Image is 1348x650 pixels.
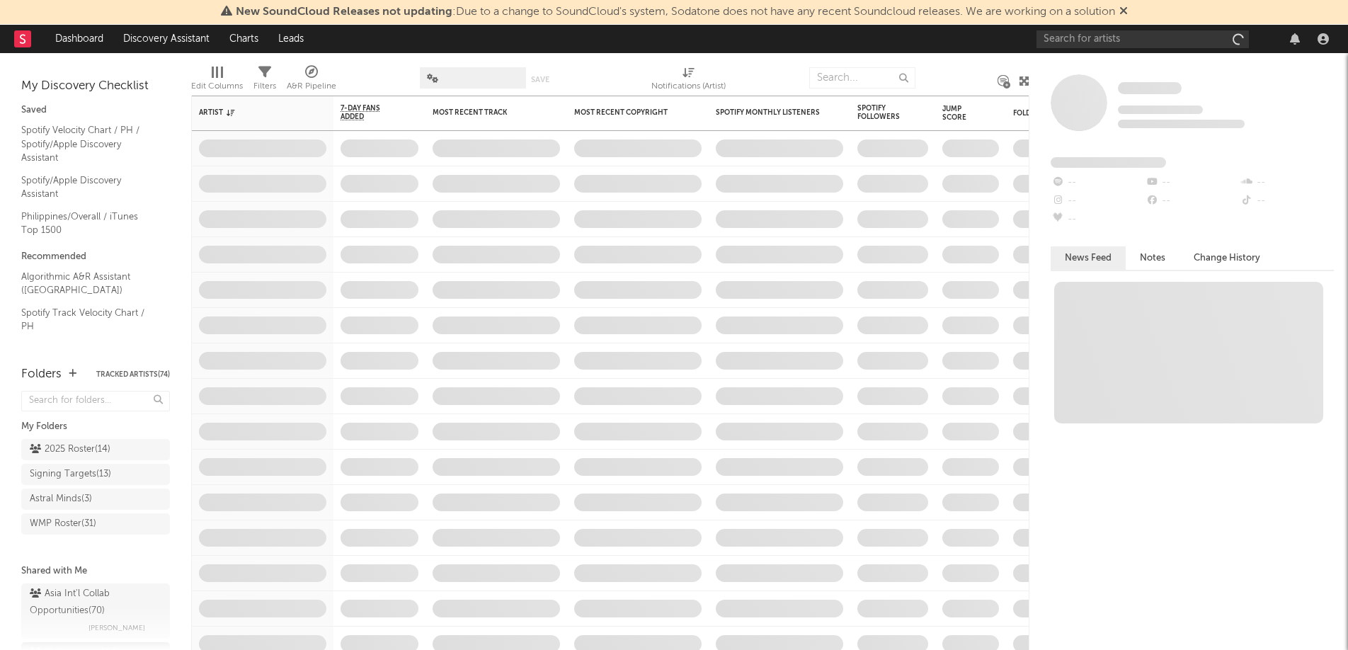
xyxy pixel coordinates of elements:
a: WMP Roster(31) [21,513,170,535]
a: Spotify Velocity Chart / PH / Spotify/Apple Discovery Assistant [21,122,156,166]
span: Tracking Since: [DATE] [1118,106,1203,114]
span: Dismiss [1119,6,1128,18]
div: Spotify Monthly Listeners [716,108,822,117]
a: 2025 Roster(14) [21,439,170,460]
div: Edit Columns [191,78,243,95]
div: -- [1051,210,1145,229]
div: Artist [199,108,305,117]
div: Spotify Followers [857,104,907,121]
input: Search... [809,67,915,89]
span: Fans Added by Platform [1051,157,1166,168]
div: My Folders [21,418,170,435]
div: -- [1240,192,1334,210]
div: -- [1240,173,1334,192]
span: Some Artist [1118,82,1182,94]
a: Philippines/Overall / iTunes Top 1500 [21,209,156,238]
div: Recommended [21,249,170,266]
a: Astral Minds(3) [21,489,170,510]
div: Notifications (Artist) [651,60,726,101]
div: -- [1145,173,1239,192]
a: Leads [268,25,314,53]
div: Folders [21,366,62,383]
a: Spotify Track Velocity Chart / PH [21,305,156,334]
button: Tracked Artists(74) [96,371,170,378]
input: Search for artists [1036,30,1249,48]
a: Asia Int'l Collab Opportunities(70)[PERSON_NAME] [21,583,170,639]
a: Algorithmic A&R Assistant ([GEOGRAPHIC_DATA]) [21,269,156,298]
div: A&R Pipeline [287,60,336,101]
span: [PERSON_NAME] [88,620,145,637]
div: Most Recent Track [433,108,539,117]
div: Notifications (Artist) [651,78,726,95]
div: Astral Minds ( 3 ) [30,491,92,508]
div: Filters [253,78,276,95]
div: Folders [1013,109,1119,118]
div: -- [1051,173,1145,192]
div: WMP Roster ( 31 ) [30,515,96,532]
div: My Discovery Checklist [21,78,170,95]
button: Notes [1126,246,1179,270]
div: -- [1051,192,1145,210]
div: Filters [253,60,276,101]
div: 2025 Roster ( 14 ) [30,441,110,458]
div: Edit Columns [191,60,243,101]
span: New SoundCloud Releases not updating [236,6,452,18]
a: Discovery Assistant [113,25,219,53]
a: Charts [219,25,268,53]
div: -- [1145,192,1239,210]
div: Most Recent Copyright [574,108,680,117]
a: Some Artist [1118,81,1182,96]
a: Dashboard [45,25,113,53]
span: 0 fans last week [1118,120,1245,128]
div: Jump Score [942,105,978,122]
span: : Due to a change to SoundCloud's system, Sodatone does not have any recent Soundcloud releases. ... [236,6,1115,18]
button: News Feed [1051,246,1126,270]
button: Save [531,76,549,84]
button: Change History [1179,246,1274,270]
input: Search for folders... [21,391,170,411]
div: Shared with Me [21,563,170,580]
div: Asia Int'l Collab Opportunities ( 70 ) [30,586,158,620]
div: A&R Pipeline [287,78,336,95]
div: Saved [21,102,170,119]
span: 7-Day Fans Added [341,104,397,121]
a: Spotify/Apple Discovery Assistant [21,173,156,202]
div: Signing Targets ( 13 ) [30,466,111,483]
a: Signing Targets(13) [21,464,170,485]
